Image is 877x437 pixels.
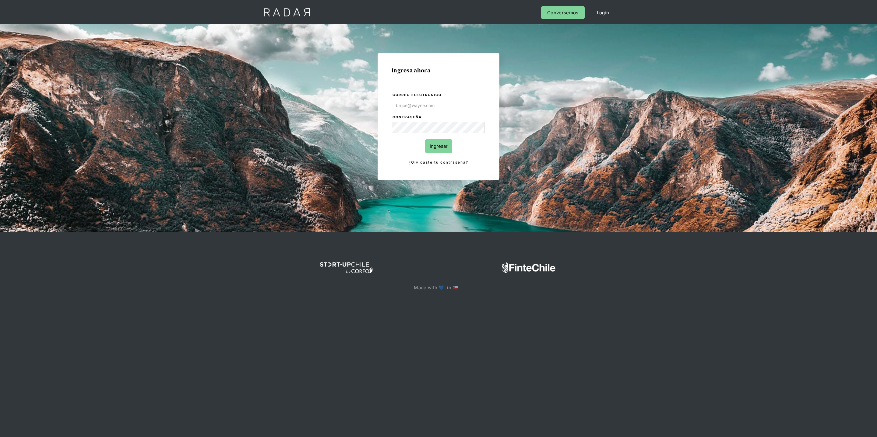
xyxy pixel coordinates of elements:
[392,92,485,166] form: Login Form
[414,283,463,292] p: Made with 💙 in 🇨🇱
[541,6,584,19] a: Conversemos
[392,67,485,74] h1: Ingresa ahora
[591,6,615,19] a: Login
[392,100,485,111] input: bruce@wayne.com
[393,114,485,120] label: Contraseña
[425,139,452,153] input: Ingresar
[392,159,485,166] a: ¿Olvidaste tu contraseña?
[393,92,485,98] label: Correo electrónico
